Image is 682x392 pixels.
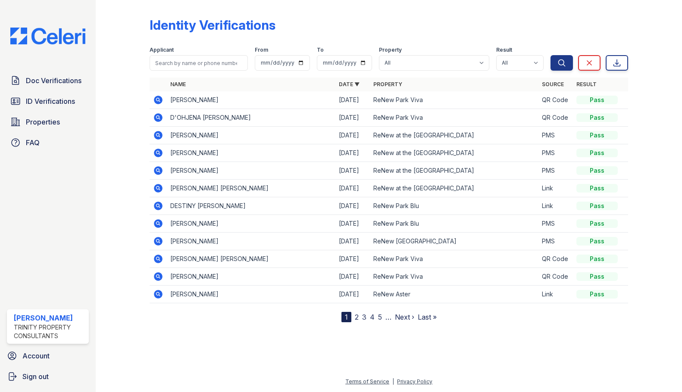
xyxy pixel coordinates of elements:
div: Pass [576,113,618,122]
td: [DATE] [335,233,370,250]
td: QR Code [538,250,573,268]
a: Date ▼ [339,81,360,87]
td: PMS [538,233,573,250]
div: Pass [576,149,618,157]
td: [PERSON_NAME] [PERSON_NAME] [167,180,335,197]
td: [PERSON_NAME] [167,215,335,233]
a: ID Verifications [7,93,89,110]
div: Pass [576,237,618,246]
td: [DATE] [335,127,370,144]
span: Properties [26,117,60,127]
div: Pass [576,131,618,140]
div: Pass [576,96,618,104]
div: Pass [576,255,618,263]
td: [DATE] [335,144,370,162]
span: Sign out [22,371,49,382]
span: Doc Verifications [26,75,81,86]
td: [DATE] [335,215,370,233]
td: ReNew Park Blu [370,197,538,215]
a: Last » [418,313,437,321]
div: Identity Verifications [150,17,275,33]
td: ReNew at the [GEOGRAPHIC_DATA] [370,144,538,162]
td: ReNew Park Viva [370,268,538,286]
a: 3 [362,313,366,321]
td: [DATE] [335,268,370,286]
td: ReNew Park Viva [370,250,538,268]
td: [DATE] [335,91,370,109]
div: Pass [576,184,618,193]
td: [PERSON_NAME] [167,233,335,250]
td: ReNew at the [GEOGRAPHIC_DATA] [370,162,538,180]
td: [PERSON_NAME] [167,286,335,303]
label: Result [496,47,512,53]
td: QR Code [538,91,573,109]
td: ReNew Aster [370,286,538,303]
td: Link [538,286,573,303]
a: Account [3,347,92,364]
div: 1 [341,312,351,322]
td: [DATE] [335,162,370,180]
a: Sign out [3,368,92,385]
td: QR Code [538,268,573,286]
a: Next › [395,313,414,321]
td: DESTINY [PERSON_NAME] [167,197,335,215]
td: [DATE] [335,109,370,127]
div: Pass [576,219,618,228]
a: Terms of Service [345,378,389,385]
label: To [317,47,324,53]
div: Pass [576,166,618,175]
td: Link [538,197,573,215]
td: [PERSON_NAME] [167,144,335,162]
td: ReNew at the [GEOGRAPHIC_DATA] [370,127,538,144]
div: [PERSON_NAME] [14,313,85,323]
td: ReNew Park Viva [370,109,538,127]
span: ID Verifications [26,96,75,106]
a: Privacy Policy [397,378,432,385]
label: Property [379,47,402,53]
td: [PERSON_NAME] [167,91,335,109]
div: | [392,378,394,385]
td: ReNew Park Blu [370,215,538,233]
div: Pass [576,272,618,281]
td: D'OHJENA [PERSON_NAME] [167,109,335,127]
td: PMS [538,127,573,144]
td: [DATE] [335,197,370,215]
a: Name [170,81,186,87]
td: [PERSON_NAME] [167,268,335,286]
label: Applicant [150,47,174,53]
a: Source [542,81,564,87]
span: Account [22,351,50,361]
label: From [255,47,268,53]
td: Link [538,180,573,197]
td: PMS [538,162,573,180]
a: 4 [370,313,375,321]
a: FAQ [7,134,89,151]
td: [DATE] [335,286,370,303]
td: PMS [538,215,573,233]
div: Trinity Property Consultants [14,323,85,340]
td: [PERSON_NAME] [167,127,335,144]
td: [PERSON_NAME] [167,162,335,180]
td: [PERSON_NAME] [PERSON_NAME] [167,250,335,268]
a: 2 [355,313,359,321]
a: Properties [7,113,89,131]
td: PMS [538,144,573,162]
div: Pass [576,202,618,210]
a: 5 [378,313,382,321]
input: Search by name or phone number [150,55,248,71]
a: Doc Verifications [7,72,89,89]
span: FAQ [26,137,40,148]
a: Result [576,81,597,87]
td: ReNew at the [GEOGRAPHIC_DATA] [370,180,538,197]
td: [DATE] [335,250,370,268]
div: Pass [576,290,618,299]
td: ReNew Park Viva [370,91,538,109]
span: … [385,312,391,322]
a: Property [373,81,402,87]
td: ReNew [GEOGRAPHIC_DATA] [370,233,538,250]
td: QR Code [538,109,573,127]
img: CE_Logo_Blue-a8612792a0a2168367f1c8372b55b34899dd931a85d93a1a3d3e32e68fde9ad4.png [3,28,92,44]
td: [DATE] [335,180,370,197]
